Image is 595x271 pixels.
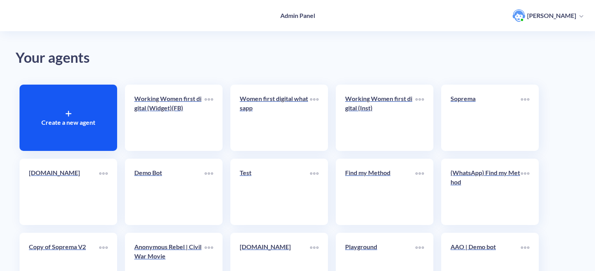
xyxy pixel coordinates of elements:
[29,242,99,252] p: Copy of Soprema V2
[451,168,521,216] a: (WhatsApp) Find my Method
[134,242,205,261] p: Anonymous Rebel | Civil War Movie
[134,94,205,142] a: Working Women first digital (Widget)(FB)
[345,94,415,142] a: Working Women first digital (Inst)
[240,94,310,113] p: Women first digital whatsapp
[451,94,521,103] p: Soprema
[134,168,205,216] a: Demo Bot
[240,242,310,252] p: [DOMAIN_NAME]
[345,94,415,113] p: Working Women first digital (Inst)
[345,168,415,177] p: Find my Method
[451,94,521,142] a: Soprema
[16,47,579,69] div: Your agents
[134,168,205,177] p: Demo Bot
[509,9,587,23] button: user photo[PERSON_NAME]
[527,11,576,20] p: [PERSON_NAME]
[240,168,310,177] p: Test
[29,168,99,216] a: [DOMAIN_NAME]
[41,118,95,127] p: Create a new agent
[134,94,205,113] p: Working Women first digital (Widget)(FB)
[240,168,310,216] a: Test
[345,242,415,252] p: Playground
[345,168,415,216] a: Find my Method
[240,94,310,142] a: Women first digital whatsapp
[513,9,525,22] img: user photo
[451,242,521,252] p: AAO | Demo bot
[29,168,99,177] p: [DOMAIN_NAME]
[451,168,521,187] p: (WhatsApp) Find my Method
[280,12,315,19] h4: Admin Panel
